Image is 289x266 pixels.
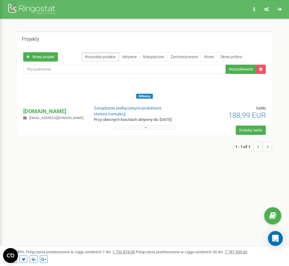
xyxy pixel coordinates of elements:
u: 7 787 559,00 [225,250,247,254]
button: Wyszukiwanie [226,65,256,74]
span: Połączenia przetworzone w ciągu ostatnich 7 dni : [26,250,135,254]
span: Saldo [256,106,266,110]
span: [EMAIL_ADDRESS][DOMAIN_NAME] [29,116,84,120]
span: 188,99 EUR [228,111,266,120]
a: Aktywne [119,52,140,62]
div: Open Intercom Messenger [268,231,283,246]
button: Open CMP widget [3,248,18,263]
a: Zarządzanie podłączonymi produktami [94,106,161,110]
nav: ... [235,136,272,157]
span: Połączenia przetworzone w ciągu ostatnich 30 dni : [136,250,247,254]
a: Nowe [201,52,217,62]
a: Wszystkie projekty [81,52,119,62]
a: Okres próbny [217,52,246,62]
span: Aktywny [136,94,153,99]
p: Przy obecnych kosztach aktywny do: [DATE] [94,117,172,123]
span: 1 - 1 of 1 [235,142,253,151]
a: Doładuj saldo [236,126,266,135]
a: Nowy projekt [23,52,58,62]
h5: Projekty [22,36,39,42]
u: 1 752 874,00 [113,250,135,254]
p: [DOMAIN_NAME] [23,107,84,115]
a: Historia transakcji [94,112,126,116]
input: Wyszukiwanie [23,65,226,74]
a: Zarchiwizowane [167,52,201,62]
a: Nieopłacone [140,52,167,62]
